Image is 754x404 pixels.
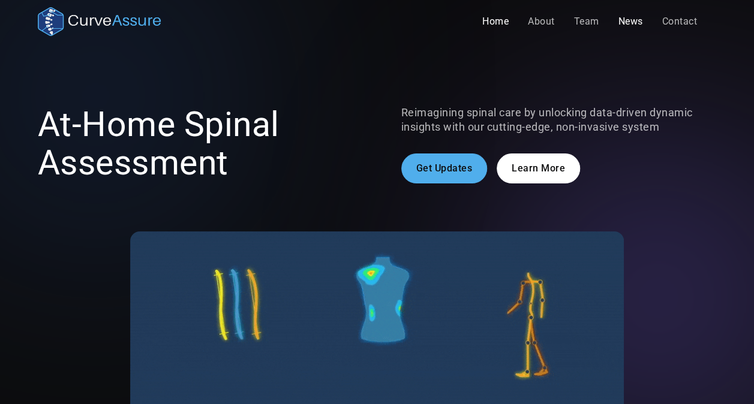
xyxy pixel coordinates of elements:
[38,7,161,36] a: home
[401,153,488,183] a: Get Updates
[609,10,653,34] a: News
[473,10,518,34] a: Home
[653,10,707,34] a: Contact
[497,153,580,183] a: Learn More
[564,10,609,34] a: Team
[518,10,564,34] a: About
[401,105,717,134] p: Reimagining spinal care by unlocking data-driven dynamic insights with our cutting-edge, non-inva...
[38,105,353,182] h1: At-Home Spinal Assessment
